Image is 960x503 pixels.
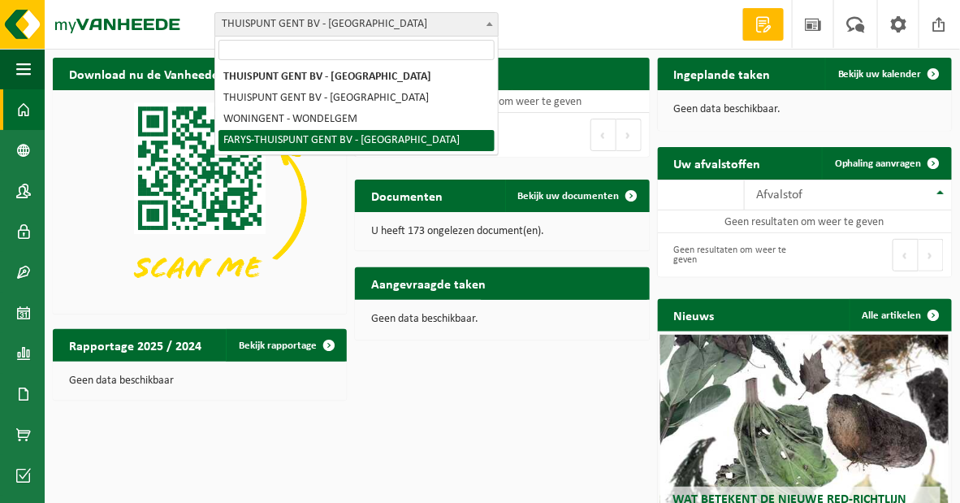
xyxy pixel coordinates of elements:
a: Bekijk rapportage [226,329,345,362]
a: Bekijk uw documenten [505,180,648,212]
li: THUISPUNT GENT BV - [GEOGRAPHIC_DATA] [218,88,495,109]
a: Alle artikelen [850,299,950,332]
h2: Aangevraagde taken [355,267,502,299]
button: Next [919,239,944,271]
p: Geen data beschikbaar. [674,104,936,115]
h2: Uw afvalstoffen [658,147,777,179]
li: THUISPUNT GENT BV - [GEOGRAPHIC_DATA] [218,67,495,88]
p: Geen data beschikbaar [69,375,331,387]
div: Geen resultaten om weer te geven [666,237,797,273]
button: Previous [590,119,616,151]
p: Geen data beschikbaar. [371,314,633,325]
h2: Download nu de Vanheede+ app! [53,58,270,89]
span: Afvalstof [757,189,803,202]
span: THUISPUNT GENT BV - GENT [215,13,498,36]
td: Geen resultaten om weer te geven [355,90,649,113]
li: WONINGENT - WONDELGEM [218,109,495,130]
h2: Nieuws [658,299,731,331]
span: THUISPUNT GENT BV - GENT [214,12,499,37]
button: Next [616,119,642,151]
button: Previous [893,239,919,271]
li: FARYS-THUISPUNT GENT BV - [GEOGRAPHIC_DATA] [218,130,495,151]
span: Bekijk uw kalender [838,69,922,80]
h2: Documenten [355,180,459,211]
td: Geen resultaten om weer te geven [658,210,952,233]
img: Download de VHEPlus App [53,90,347,311]
p: U heeft 173 ongelezen document(en). [371,226,633,237]
span: Bekijk uw documenten [518,191,620,202]
span: Ophaling aanvragen [835,158,922,169]
a: Bekijk uw kalender [825,58,950,90]
h2: Rapportage 2025 / 2024 [53,329,218,361]
h2: Ingeplande taken [658,58,787,89]
a: Ophaling aanvragen [822,147,950,180]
